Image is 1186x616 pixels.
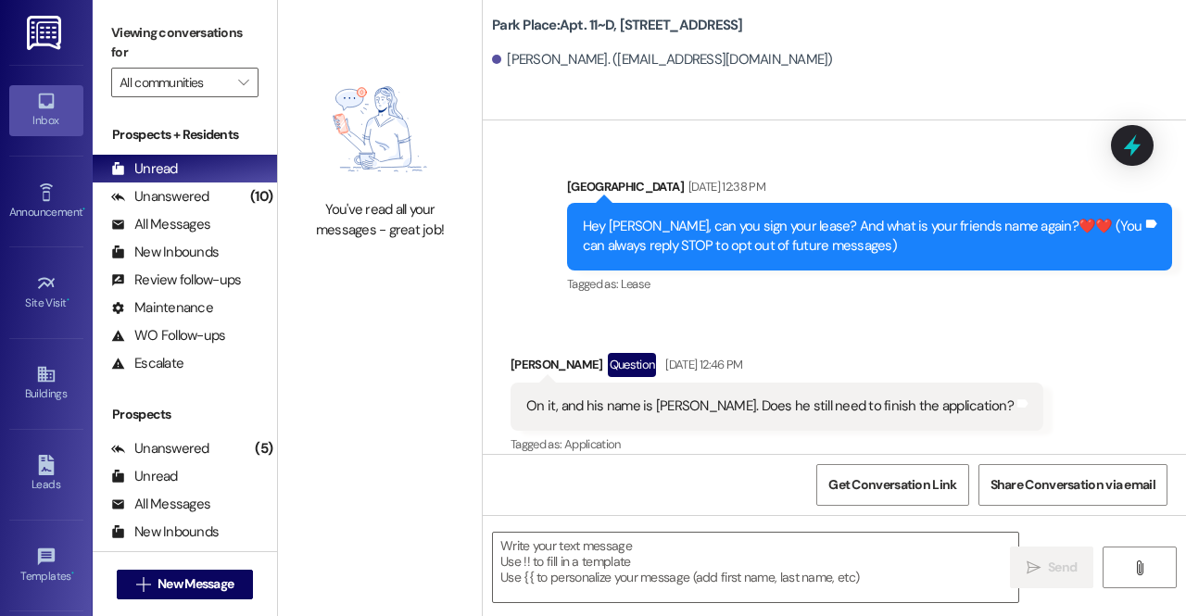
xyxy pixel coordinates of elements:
div: Tagged as: [511,431,1043,458]
span: New Message [158,574,233,594]
i:  [1027,560,1041,575]
a: Buildings [9,358,83,409]
div: All Messages [111,215,210,234]
span: • [67,294,69,307]
div: New Inbounds [111,243,219,262]
span: Share Conversation via email [990,475,1155,495]
i:  [238,75,248,90]
div: All Messages [111,495,210,514]
div: Unread [111,467,178,486]
i:  [1132,560,1146,575]
div: You've read all your messages - great job! [298,200,461,240]
input: All communities [120,68,229,97]
div: [GEOGRAPHIC_DATA] [567,177,1172,203]
button: Get Conversation Link [816,464,968,506]
div: [PERSON_NAME] [511,353,1043,383]
div: WO Follow-ups [111,326,225,346]
b: Park Place: Apt. 11~D, [STREET_ADDRESS] [492,16,743,35]
label: Viewing conversations for [111,19,259,68]
span: Application [564,436,621,452]
div: [DATE] 12:38 PM [684,177,765,196]
div: Unread [111,159,178,179]
div: New Inbounds [111,522,219,542]
div: Question [608,353,657,376]
a: Inbox [9,85,83,135]
button: Send [1010,547,1093,588]
span: Get Conversation Link [828,475,956,495]
div: Tagged as: [567,270,1172,297]
i:  [136,577,150,592]
span: • [71,567,74,580]
img: empty-state [298,68,461,191]
span: Send [1048,558,1077,577]
button: New Message [117,570,254,599]
div: On it, and his name is [PERSON_NAME]. Does he still need to finish the application? [526,396,1014,416]
div: Review follow-ups [111,270,241,290]
div: [PERSON_NAME]. ([EMAIL_ADDRESS][DOMAIN_NAME]) [492,50,833,69]
div: Maintenance [111,298,213,318]
div: Escalate [111,354,183,373]
a: Templates • [9,541,83,591]
div: [DATE] 12:46 PM [661,355,742,374]
span: Lease [621,276,650,292]
a: Leads [9,449,83,499]
span: • [82,203,85,216]
div: Hey [PERSON_NAME], can you sign your lease? And what is your friends name again?❤️❤️ (You can alw... [583,217,1142,257]
a: Site Visit • [9,268,83,318]
button: Share Conversation via email [978,464,1167,506]
div: Unanswered [111,439,209,459]
div: (10) [246,182,277,211]
img: ResiDesk Logo [27,16,65,50]
div: Prospects [93,405,277,424]
div: Prospects + Residents [93,125,277,145]
div: (5) [250,434,277,463]
div: Unanswered [111,187,209,207]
